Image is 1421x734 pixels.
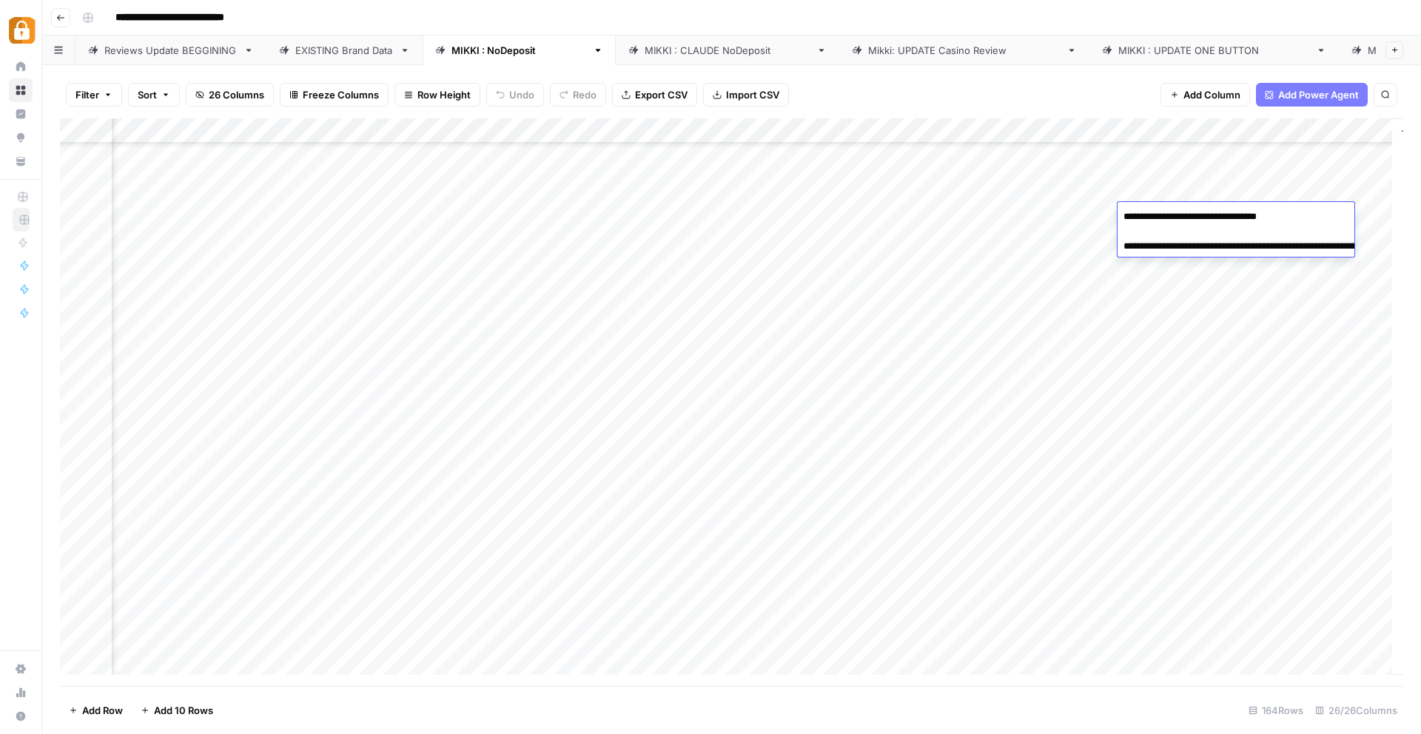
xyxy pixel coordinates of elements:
[138,87,157,102] span: Sort
[1118,206,1414,272] textarea: To enrich screen reader interactions, please activate Accessibility in Grammarly extension settings
[486,83,544,107] button: Undo
[573,87,597,102] span: Redo
[1243,698,1309,722] div: 164 Rows
[1160,83,1250,107] button: Add Column
[550,83,606,107] button: Redo
[295,43,394,58] div: EXISTING Brand Data
[303,87,379,102] span: Freeze Columns
[9,126,33,149] a: Opportunities
[451,43,587,58] div: [PERSON_NAME] : NoDeposit
[9,704,33,728] button: Help + Support
[635,87,688,102] span: Export CSV
[266,36,423,65] a: EXISTING Brand Data
[703,83,789,107] button: Import CSV
[154,703,213,718] span: Add 10 Rows
[9,149,33,173] a: Your Data
[1309,698,1403,722] div: 26/26 Columns
[9,102,33,126] a: Insights
[82,703,123,718] span: Add Row
[66,83,122,107] button: Filter
[645,43,810,58] div: [PERSON_NAME] : [PERSON_NAME]
[9,78,33,102] a: Browse
[132,698,222,722] button: Add 10 Rows
[75,36,266,65] a: Reviews Update BEGGINING
[186,83,274,107] button: 26 Columns
[726,87,779,102] span: Import CSV
[868,43,1061,58] div: [PERSON_NAME]: UPDATE Casino Review
[9,55,33,78] a: Home
[9,17,36,44] img: Adzz Logo
[1089,36,1339,65] a: [PERSON_NAME] : UPDATE ONE BUTTON
[75,87,99,102] span: Filter
[1183,87,1240,102] span: Add Column
[280,83,389,107] button: Freeze Columns
[9,657,33,681] a: Settings
[509,87,534,102] span: Undo
[1256,83,1368,107] button: Add Power Agent
[417,87,471,102] span: Row Height
[839,36,1089,65] a: [PERSON_NAME]: UPDATE Casino Review
[128,83,180,107] button: Sort
[60,698,132,722] button: Add Row
[9,12,33,49] button: Workspace: Adzz
[9,681,33,704] a: Usage
[1278,87,1359,102] span: Add Power Agent
[394,83,480,107] button: Row Height
[104,43,238,58] div: Reviews Update BEGGINING
[423,36,616,65] a: [PERSON_NAME] : NoDeposit
[1118,43,1310,58] div: [PERSON_NAME] : UPDATE ONE BUTTON
[209,87,264,102] span: 26 Columns
[616,36,839,65] a: [PERSON_NAME] : [PERSON_NAME]
[612,83,697,107] button: Export CSV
